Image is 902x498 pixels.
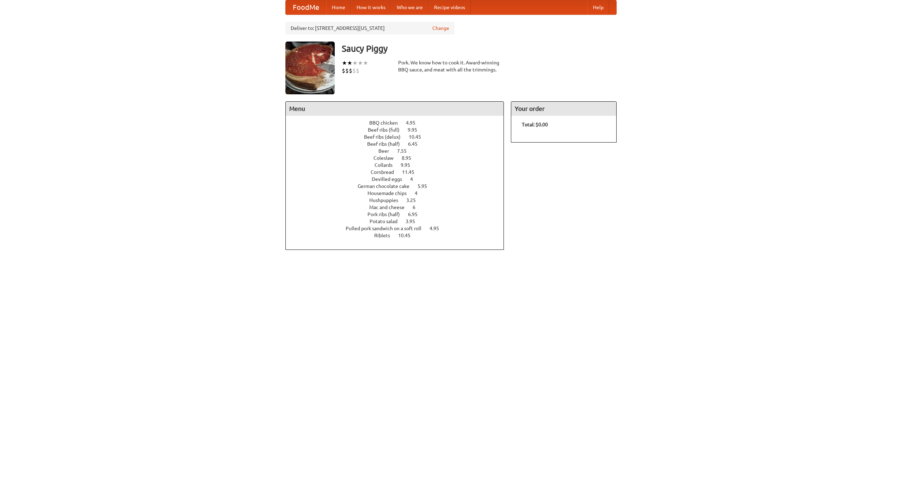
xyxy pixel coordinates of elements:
a: Beef ribs (half) 6.45 [367,141,431,147]
span: 10.45 [398,233,418,238]
a: Riblets 10.45 [374,233,424,238]
span: 3.95 [406,219,422,224]
li: ★ [347,59,352,67]
a: Recipe videos [428,0,471,14]
span: 10.45 [409,134,428,140]
a: German chocolate cake 5.95 [358,183,440,189]
span: Pork ribs (half) [367,212,407,217]
span: 4 [415,190,425,196]
span: 8.95 [402,155,418,161]
span: Beer [378,148,396,154]
span: Cornbread [371,169,401,175]
a: Beef ribs (full) 9.95 [368,127,430,133]
span: BBQ chicken [369,120,405,126]
a: Mac and cheese 6 [369,204,428,210]
a: Change [432,25,449,32]
span: Hushpuppies [369,197,405,203]
span: Potato salad [370,219,404,224]
li: $ [349,67,352,75]
span: 5.95 [418,183,434,189]
a: Who we are [391,0,428,14]
a: Hushpuppies 3.25 [369,197,429,203]
span: 9.95 [401,162,417,168]
span: German chocolate cake [358,183,416,189]
li: $ [356,67,359,75]
span: Beef ribs (full) [368,127,407,133]
span: Devilled eggs [372,176,409,182]
a: Pulled pork sandwich on a soft roll 4.95 [346,226,452,231]
a: Cornbread 11.45 [371,169,427,175]
a: Housemade chips 4 [367,190,431,196]
a: Coleslaw 8.95 [373,155,424,161]
a: Potato salad 3.95 [370,219,428,224]
span: Pulled pork sandwich on a soft roll [346,226,428,231]
span: 4 [410,176,420,182]
a: Home [326,0,351,14]
h4: Menu [286,102,503,116]
li: ★ [358,59,363,67]
span: Beef ribs (delux) [364,134,408,140]
span: 6.95 [408,212,425,217]
li: ★ [352,59,358,67]
a: Collards 9.95 [375,162,423,168]
b: Total: $0.00 [522,122,548,127]
span: 4.95 [430,226,446,231]
a: Help [587,0,609,14]
span: 6.45 [408,141,425,147]
a: How it works [351,0,391,14]
span: Riblets [374,233,397,238]
span: 6 [413,204,422,210]
a: Devilled eggs 4 [372,176,426,182]
li: $ [352,67,356,75]
a: Beer 7.55 [378,148,420,154]
h4: Your order [511,102,616,116]
span: 3.25 [406,197,423,203]
span: Collards [375,162,400,168]
span: Housemade chips [367,190,414,196]
span: Mac and cheese [369,204,412,210]
a: Pork ribs (half) 6.95 [367,212,431,217]
span: 11.45 [402,169,421,175]
li: ★ [363,59,368,67]
span: 7.55 [397,148,414,154]
div: Deliver to: [STREET_ADDRESS][US_STATE] [285,22,455,34]
a: FoodMe [286,0,326,14]
a: Beef ribs (delux) 10.45 [364,134,434,140]
span: 9.95 [408,127,424,133]
div: Pork. We know how to cook it. Award-winning BBQ sauce, and meat with all the trimmings. [398,59,504,73]
a: BBQ chicken 4.95 [369,120,428,126]
li: $ [345,67,349,75]
li: ★ [342,59,347,67]
img: angular.jpg [285,42,335,94]
span: Coleslaw [373,155,401,161]
li: $ [342,67,345,75]
span: Beef ribs (half) [367,141,407,147]
span: 4.95 [406,120,422,126]
h3: Saucy Piggy [342,42,617,56]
